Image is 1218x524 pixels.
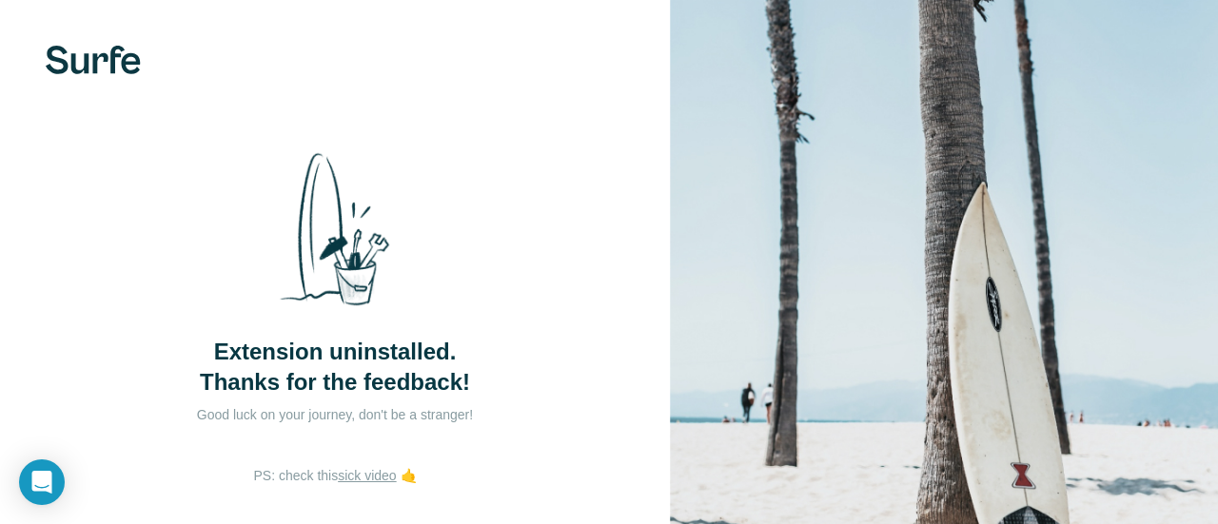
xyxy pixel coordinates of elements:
a: sick video [338,468,396,483]
p: PS: check this 🤙 [253,466,416,485]
p: Good luck on your journey, don't be a stranger! [145,405,525,424]
div: Open Intercom Messenger [19,459,65,505]
img: Surfe Stock Photo - Selling good vibes [264,137,406,321]
img: Surfe's logo [46,46,141,74]
span: Extension uninstalled. Thanks for the feedback! [200,337,470,398]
